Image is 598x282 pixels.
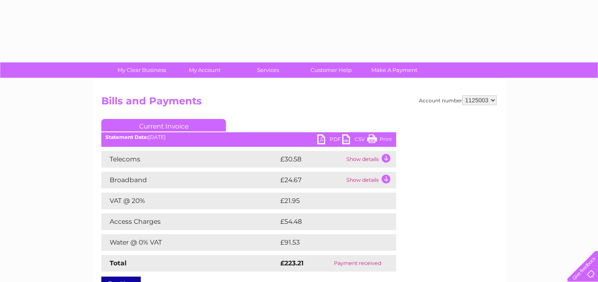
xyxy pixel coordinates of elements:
a: Make A Payment [360,62,429,78]
a: My Account [171,62,239,78]
a: My Clear Business [108,62,176,78]
td: Access Charges [101,213,278,230]
strong: £223.21 [280,259,304,267]
td: Broadband [101,172,278,188]
a: Customer Help [297,62,365,78]
td: £91.53 [278,234,379,251]
td: £30.58 [278,151,344,168]
td: £54.48 [278,213,380,230]
b: Statement Date: [105,134,148,140]
a: PDF [317,134,342,146]
strong: Total [110,259,127,267]
td: Show details [344,172,396,188]
a: CSV [342,134,367,146]
a: Print [367,134,392,146]
td: Telecoms [101,151,278,168]
td: Show details [344,151,396,168]
td: Payment received [319,255,396,272]
a: Services [234,62,302,78]
td: VAT @ 20% [101,193,278,209]
td: £21.95 [278,193,379,209]
a: Current Invoice [101,119,226,131]
td: £24.67 [278,172,344,188]
h2: Bills and Payments [101,95,497,111]
div: Account number [419,95,497,105]
div: [DATE] [101,134,396,140]
td: Water @ 0% VAT [101,234,278,251]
